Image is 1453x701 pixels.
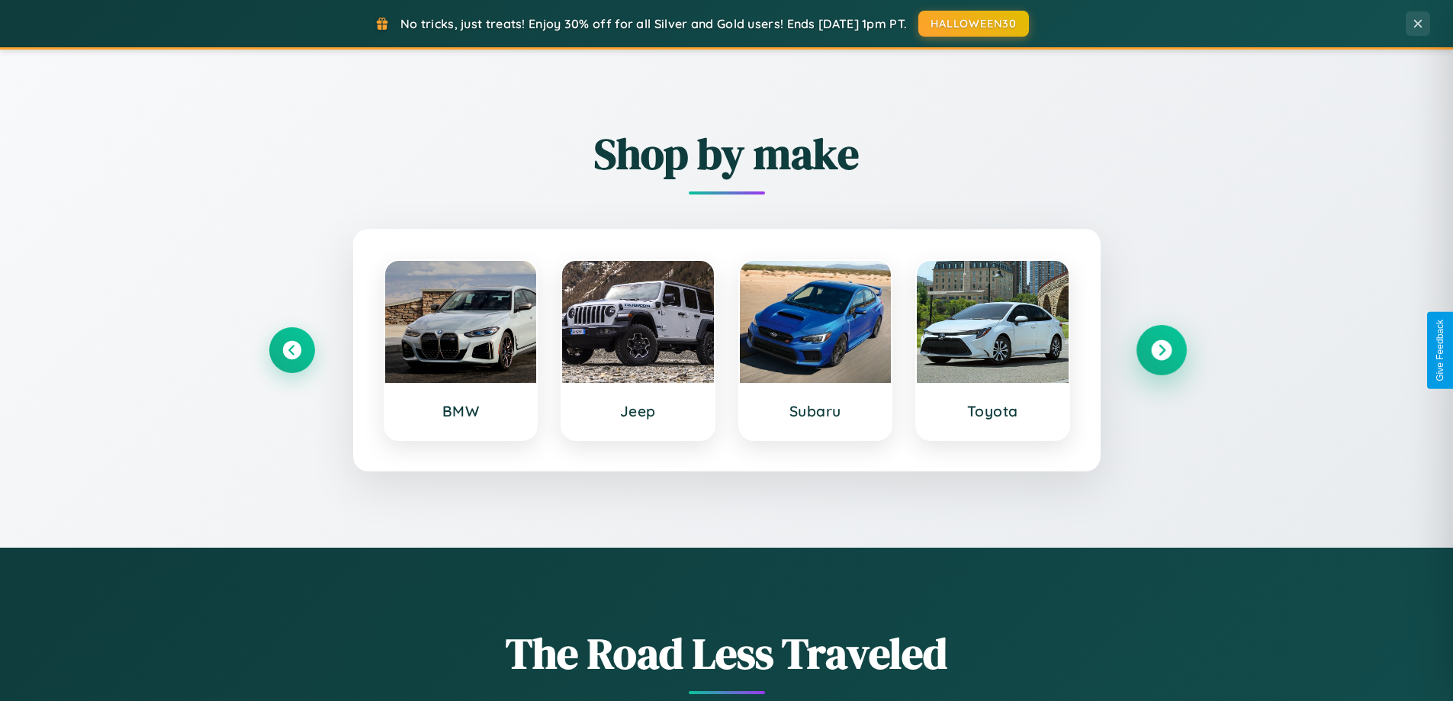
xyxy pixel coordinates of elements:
[577,402,699,420] h3: Jeep
[269,624,1185,683] h1: The Road Less Traveled
[1435,320,1445,381] div: Give Feedback
[400,16,907,31] span: No tricks, just treats! Enjoy 30% off for all Silver and Gold users! Ends [DATE] 1pm PT.
[400,402,522,420] h3: BMW
[269,124,1185,183] h2: Shop by make
[918,11,1029,37] button: HALLOWEEN30
[932,402,1053,420] h3: Toyota
[755,402,876,420] h3: Subaru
